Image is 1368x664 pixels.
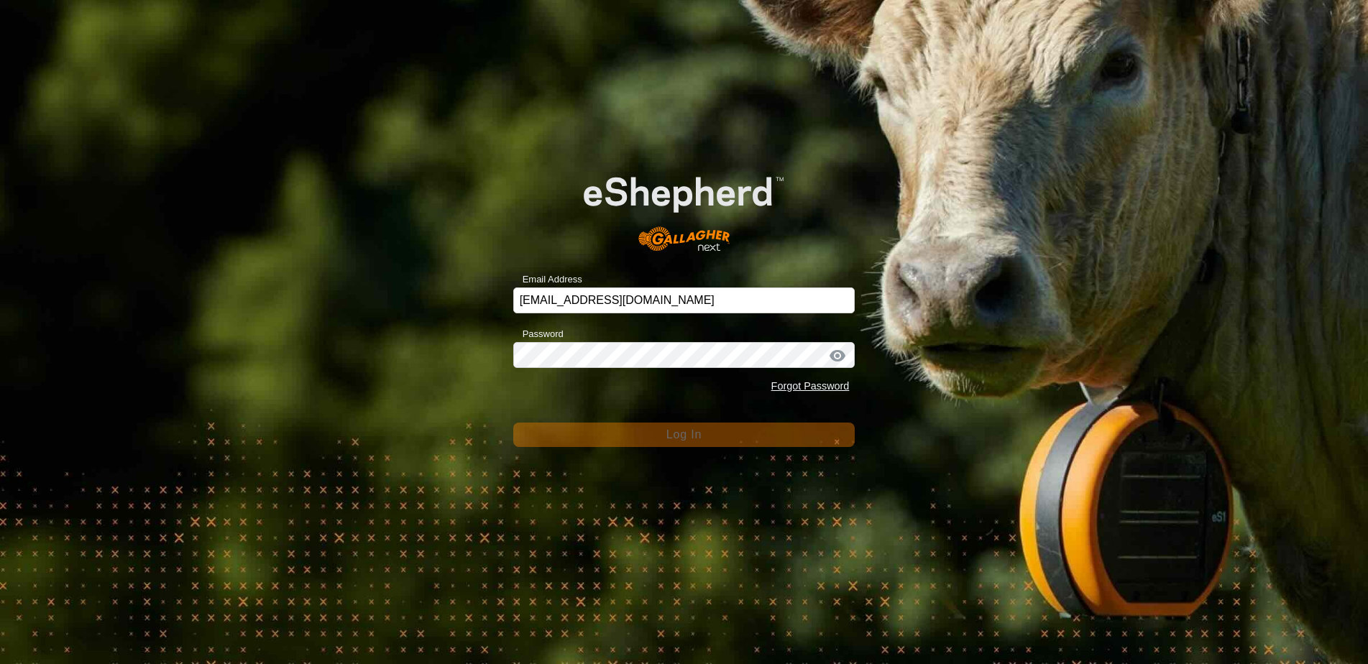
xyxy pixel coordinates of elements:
[513,423,855,447] button: Log In
[771,380,850,392] a: Forgot Password
[666,428,702,441] span: Log In
[513,287,855,313] input: Email Address
[547,148,821,264] img: E-shepherd Logo
[513,327,564,341] label: Password
[513,272,582,287] label: Email Address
